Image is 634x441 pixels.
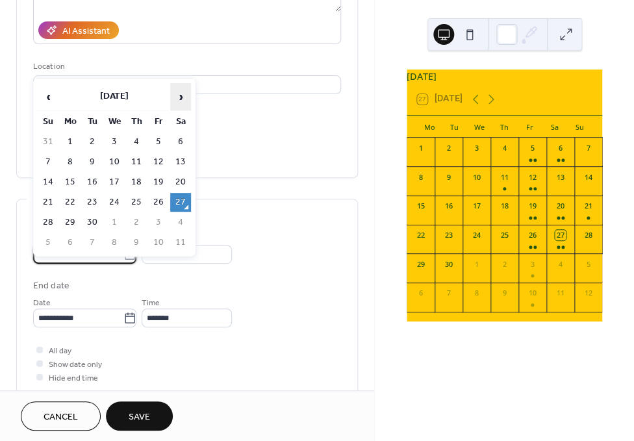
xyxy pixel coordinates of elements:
div: End date [33,279,70,293]
td: 25 [126,193,147,212]
div: We [467,116,492,138]
div: Fr [517,116,542,138]
td: 21 [38,193,58,212]
div: Th [492,116,516,138]
td: 31 [38,132,58,151]
div: 12 [527,172,537,183]
div: 20 [555,201,565,211]
td: 4 [126,132,147,151]
td: 19 [148,173,169,192]
div: 11 [499,172,509,183]
td: 26 [148,193,169,212]
td: 11 [170,233,191,252]
th: Th [126,112,147,131]
div: 5 [527,143,537,153]
button: AI Assistant [38,21,119,39]
td: 3 [104,132,125,151]
div: 11 [555,288,565,298]
th: Fr [148,112,169,131]
td: 3 [148,213,169,232]
td: 10 [104,153,125,171]
div: 28 [583,230,593,240]
span: › [171,84,190,110]
td: 10 [148,233,169,252]
td: 30 [82,213,103,232]
td: 7 [38,153,58,171]
div: Su [567,116,592,138]
div: 7 [583,143,593,153]
div: 23 [443,230,453,240]
div: 8 [415,172,425,183]
td: 11 [126,153,147,171]
button: Save [106,401,173,431]
div: 6 [415,288,425,298]
div: 26 [527,230,537,240]
td: 12 [148,153,169,171]
span: Save [129,410,150,424]
div: 7 [443,288,453,298]
td: 28 [38,213,58,232]
span: Time [142,296,160,310]
div: 10 [527,288,537,298]
div: 22 [415,230,425,240]
span: Date [33,296,51,310]
div: 1 [471,259,481,270]
td: 17 [104,173,125,192]
div: 10 [471,172,481,183]
td: 16 [82,173,103,192]
td: 15 [60,173,81,192]
td: 5 [38,233,58,252]
div: 4 [555,259,565,270]
div: 30 [443,259,453,270]
span: Cancel [44,410,78,424]
td: 24 [104,193,125,212]
td: 20 [170,173,191,192]
div: 16 [443,201,453,211]
th: Tu [82,112,103,131]
td: 27 [170,193,191,212]
div: 27 [555,230,565,240]
div: 9 [443,172,453,183]
div: 9 [499,288,509,298]
td: 1 [60,132,81,151]
span: ‹ [38,84,58,110]
td: 5 [148,132,169,151]
span: Show date only [49,358,102,372]
div: Sa [542,116,566,138]
div: 3 [527,259,537,270]
td: 23 [82,193,103,212]
div: 14 [583,172,593,183]
td: 18 [126,173,147,192]
div: 15 [415,201,425,211]
div: 18 [499,201,509,211]
div: AI Assistant [62,25,110,38]
td: 2 [82,132,103,151]
span: Hide end time [49,372,98,385]
td: 6 [60,233,81,252]
th: [DATE] [60,83,169,111]
div: 1 [415,143,425,153]
td: 1 [104,213,125,232]
th: Sa [170,112,191,131]
div: [DATE] [407,69,602,84]
div: 12 [583,288,593,298]
td: 6 [170,132,191,151]
td: 7 [82,233,103,252]
div: 24 [471,230,481,240]
div: Location [33,60,338,73]
td: 8 [104,233,125,252]
td: 8 [60,153,81,171]
div: 4 [499,143,509,153]
div: 6 [555,143,565,153]
span: All day [49,344,71,358]
td: 22 [60,193,81,212]
td: 2 [126,213,147,232]
td: 4 [170,213,191,232]
th: Su [38,112,58,131]
div: 2 [443,143,453,153]
div: 2 [499,259,509,270]
div: 25 [499,230,509,240]
div: 8 [471,288,481,298]
a: Cancel [21,401,101,431]
td: 13 [170,153,191,171]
